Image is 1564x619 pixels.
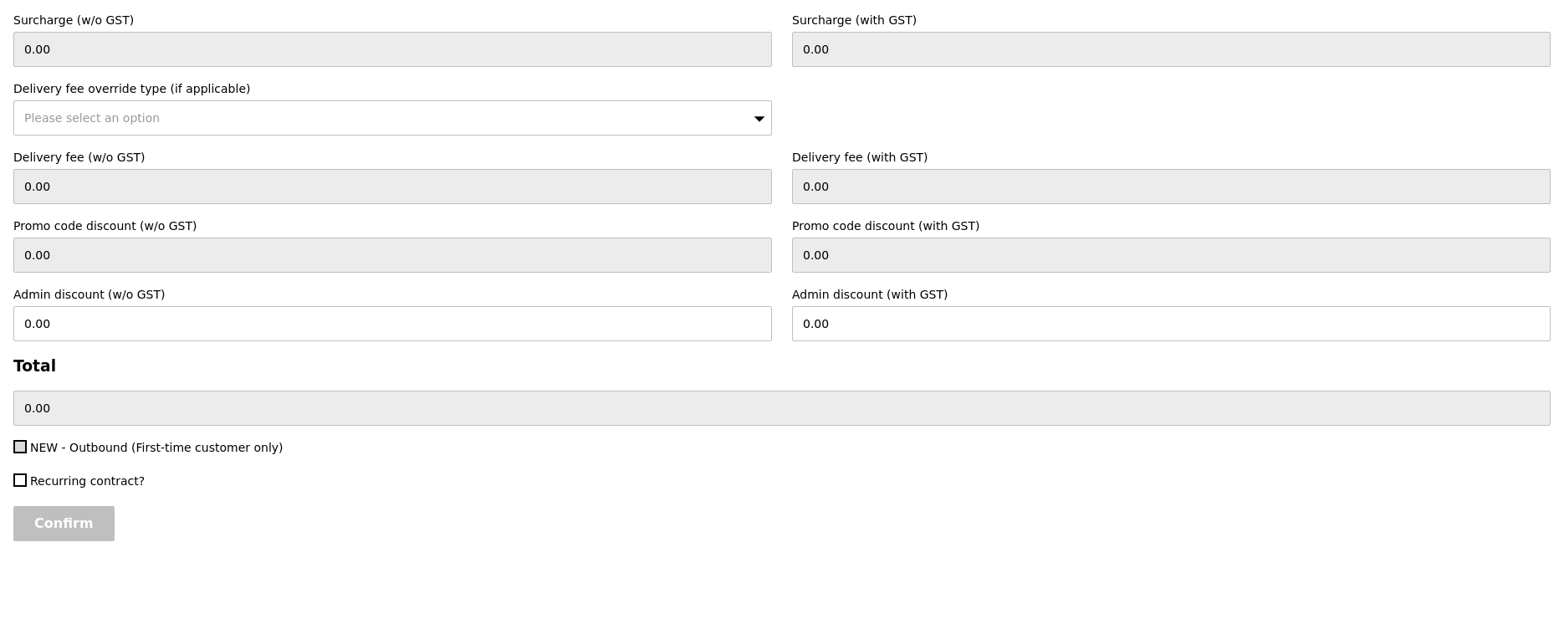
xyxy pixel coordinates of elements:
label: Delivery fee (with GST) [792,149,1551,166]
label: Surcharge (w/o GST) [13,12,772,28]
label: Surcharge (with GST) [792,12,1551,28]
label: Promo code discount (with GST) [792,217,1551,234]
label: Promo code discount (w/o GST) [13,217,772,234]
label: Delivery fee (w/o GST) [13,149,772,166]
span: Please select an option [24,111,160,125]
label: Delivery fee override type (if applicable) [13,80,772,97]
input: NEW - Outbound (First-time customer only) [13,440,27,453]
label: Admin discount (w/o GST) [13,286,772,303]
input: Confirm [13,506,115,541]
label: Admin discount (with GST) [792,286,1551,303]
input: Recurring contract? [13,473,27,487]
span: NEW - Outbound (First-time customer only) [30,441,284,454]
h3: Total [13,357,1551,375]
span: Recurring contract? [30,474,145,488]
